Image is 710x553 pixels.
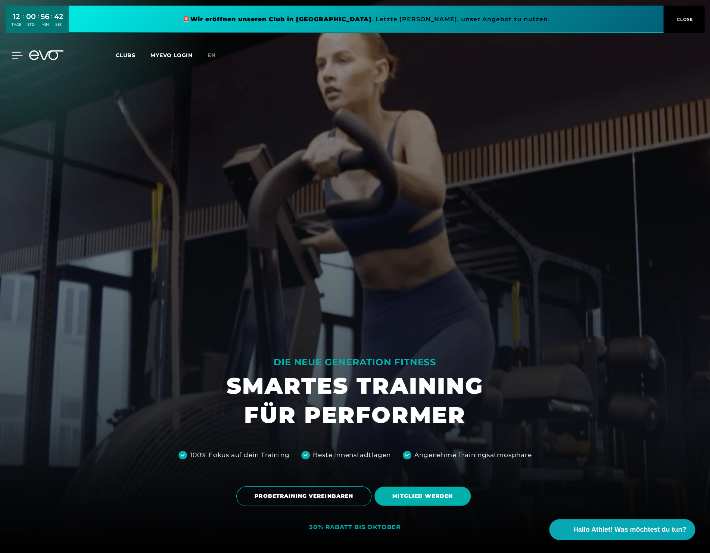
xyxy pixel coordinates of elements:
[12,22,21,27] div: TAGE
[38,12,39,32] div: :
[190,450,289,460] div: 100% Fokus auf dein Training
[227,371,483,429] h1: SMARTES TRAINING FÜR PERFORMER
[150,52,193,59] a: MYEVO LOGIN
[573,525,686,535] span: Hallo Athlet! Was möchtest du tun?
[12,11,21,22] div: 12
[54,11,63,22] div: 42
[51,12,52,32] div: :
[208,52,216,59] span: en
[227,356,483,368] div: DIE NEUE GENERATION FITNESS
[26,22,36,27] div: STD
[26,11,36,22] div: 00
[374,481,474,511] a: MITGLIED WERDEN
[313,450,391,460] div: Beste Innenstadtlagen
[675,16,693,23] span: CLOSE
[54,22,63,27] div: SEK
[236,481,374,512] a: PROBETRAINING VEREINBAREN
[255,492,353,500] span: PROBETRAINING VEREINBAREN
[208,51,225,60] a: en
[392,492,453,500] span: MITGLIED WERDEN
[549,519,695,540] button: Hallo Athlet! Was möchtest du tun?
[41,22,49,27] div: MIN
[23,12,24,32] div: :
[663,6,704,33] button: CLOSE
[41,11,49,22] div: 56
[116,52,136,59] span: Clubs
[309,524,401,531] div: 50% RABATT BIS OKTOBER
[414,450,532,460] div: Angenehme Trainingsatmosphäre
[116,51,150,59] a: Clubs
